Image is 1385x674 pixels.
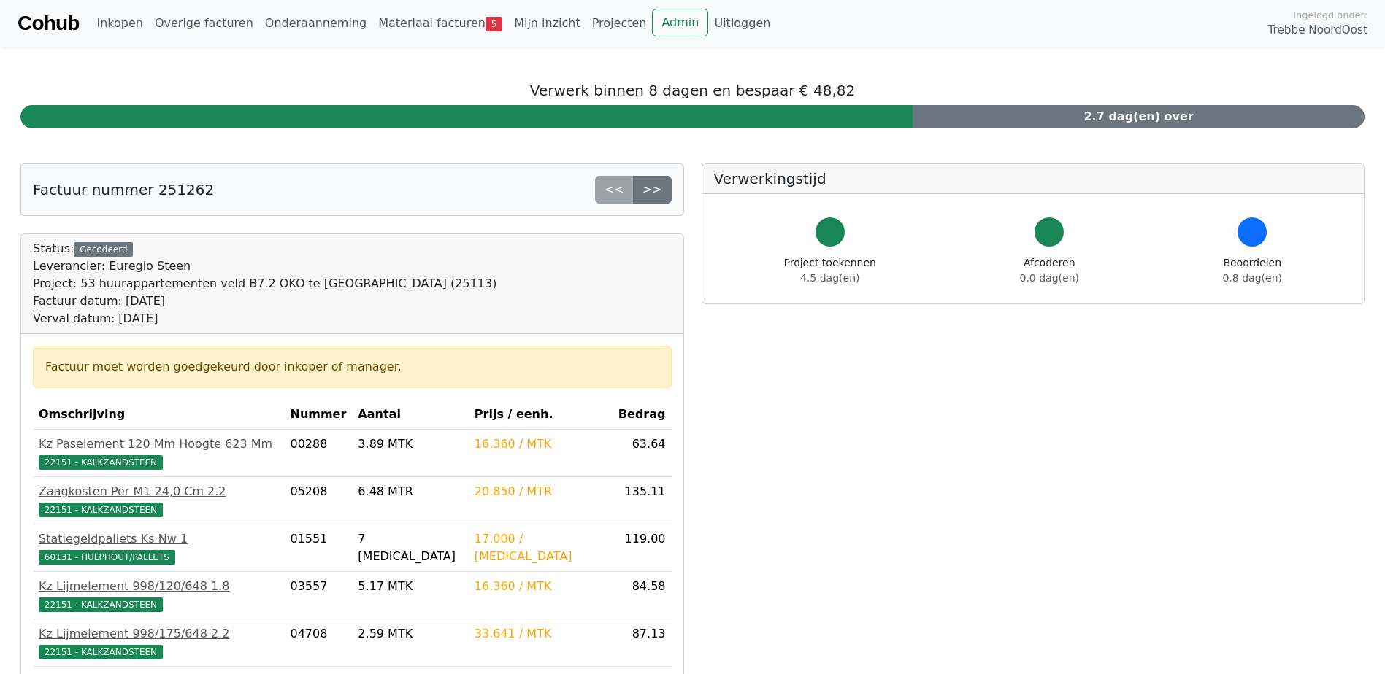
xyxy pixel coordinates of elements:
a: Uitloggen [708,9,776,38]
td: 135.11 [611,477,671,524]
span: 22151 - KALKZANDSTEEN [39,645,163,659]
a: Mijn inzicht [508,9,586,38]
a: Kz Lijmelement 998/175/648 2.222151 - KALKZANDSTEEN [39,625,278,660]
div: 2.59 MTK [358,625,462,643]
div: 16.360 / MTK [475,578,605,595]
td: 84.58 [611,572,671,619]
div: Afcoderen [1020,255,1079,286]
span: 22151 - KALKZANDSTEEN [39,455,163,470]
div: Kz Lijmelement 998/175/648 2.2 [39,625,278,643]
div: Kz Lijmelement 998/120/648 1.8 [39,578,278,595]
th: Omschrijving [33,400,284,430]
a: Cohub [18,6,79,41]
div: 2.7 dag(en) over [913,105,1365,128]
div: 16.360 / MTK [475,435,605,453]
td: 63.64 [611,430,671,477]
td: 00288 [284,430,352,477]
span: Trebbe NoordOost [1268,22,1367,39]
a: Inkopen [91,9,148,38]
span: 60131 - HULPHOUT/PALLETS [39,550,175,565]
div: Factuur datum: [DATE] [33,293,496,310]
div: Kz Paselement 120 Mm Hoogte 623 Mm [39,435,278,453]
div: 6.48 MTR [358,483,462,500]
span: 4.5 dag(en) [800,272,859,284]
span: Ingelogd onder: [1293,8,1367,22]
a: Kz Lijmelement 998/120/648 1.822151 - KALKZANDSTEEN [39,578,278,613]
th: Bedrag [611,400,671,430]
span: 0.0 dag(en) [1020,272,1079,284]
span: 5 [486,17,502,31]
div: Gecodeerd [74,242,133,257]
div: 5.17 MTK [358,578,462,595]
div: Beoordelen [1223,255,1282,286]
a: Zaagkosten Per M1 24,0 Cm 2.222151 - KALKZANDSTEEN [39,483,278,518]
div: 3.89 MTK [358,435,462,453]
td: 119.00 [611,524,671,572]
a: Admin [652,9,708,36]
div: 7 [MEDICAL_DATA] [358,530,462,565]
h5: Factuur nummer 251262 [33,181,214,198]
th: Nummer [284,400,352,430]
h5: Verwerk binnen 8 dagen en bespaar € 48,82 [20,82,1365,99]
a: Projecten [586,9,653,38]
div: Statiegeldpallets Ks Nw 1 [39,530,278,548]
a: Onderaanneming [259,9,372,38]
a: Materiaal facturen5 [372,9,508,38]
td: 01551 [284,524,352,572]
div: Factuur moet worden goedgekeurd door inkoper of manager. [45,358,659,376]
td: 04708 [284,619,352,667]
div: Verval datum: [DATE] [33,310,496,328]
th: Prijs / eenh. [469,400,611,430]
div: 17.000 / [MEDICAL_DATA] [475,530,605,565]
div: 33.641 / MTK [475,625,605,643]
span: 0.8 dag(en) [1223,272,1282,284]
div: Leverancier: Euregio Steen [33,257,496,275]
a: Statiegeldpallets Ks Nw 160131 - HULPHOUT/PALLETS [39,530,278,565]
div: 20.850 / MTR [475,483,605,500]
div: Project toekennen [784,255,876,286]
td: 03557 [284,572,352,619]
span: 22151 - KALKZANDSTEEN [39,503,163,517]
h5: Verwerkingstijd [714,170,1353,187]
td: 05208 [284,477,352,524]
a: >> [633,176,672,204]
div: Project: 53 huurappartementen veld B7.2 OKO te [GEOGRAPHIC_DATA] (25113) [33,275,496,293]
div: Zaagkosten Per M1 24,0 Cm 2.2 [39,483,278,500]
th: Aantal [352,400,468,430]
div: Status: [33,240,496,328]
td: 87.13 [611,619,671,667]
span: 22151 - KALKZANDSTEEN [39,597,163,612]
a: Overige facturen [149,9,259,38]
a: Kz Paselement 120 Mm Hoogte 623 Mm22151 - KALKZANDSTEEN [39,435,278,470]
